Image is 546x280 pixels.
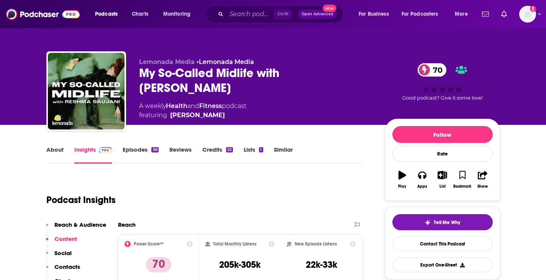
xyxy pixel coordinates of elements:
[398,184,406,189] div: Play
[48,53,125,129] img: My So-Called Midlife with Reshma Saujani
[127,8,153,20] a: Charts
[46,263,80,277] button: Contacts
[213,5,351,23] div: Search podcasts, credits, & more...
[392,146,493,162] div: Rate
[519,6,536,23] img: User Profile
[432,166,452,193] button: List
[46,221,106,235] button: Reach & Audience
[498,8,510,21] a: Show notifications dropdown
[95,9,118,20] span: Podcasts
[170,111,225,120] a: Reshma Saujani
[418,63,446,77] a: 70
[134,241,164,247] h2: Power Score™
[213,241,256,247] h2: Total Monthly Listens
[274,9,292,19] span: Ctrl K
[455,9,468,20] span: More
[477,184,488,189] div: Share
[46,235,77,249] button: Content
[392,257,493,272] button: Export One-Sheet
[90,8,128,20] button: open menu
[197,58,254,65] span: •
[226,147,233,152] div: 22
[392,236,493,251] a: Contact This Podcast
[46,194,116,206] h1: Podcast Insights
[397,8,449,20] button: open menu
[169,146,192,164] a: Reviews
[298,10,337,19] button: Open AdvancedNew
[306,259,337,270] h3: 22k-33k
[392,214,493,230] button: tell me why sparkleTell Me Why
[163,9,190,20] span: Monitoring
[244,146,263,164] a: Lists1
[54,221,106,228] p: Reach & Audience
[392,166,412,193] button: Play
[472,166,492,193] button: Share
[219,259,261,270] h3: 205k-305k
[359,9,389,20] span: For Business
[392,126,493,143] button: Follow
[402,9,438,20] span: For Podcasters
[166,102,187,110] a: Health
[453,166,472,193] button: Bookmark
[449,8,477,20] button: open menu
[323,5,336,12] span: New
[226,8,274,20] input: Search podcasts, credits, & more...
[385,58,500,106] div: 70Good podcast? Give it some love!
[132,9,148,20] span: Charts
[453,184,471,189] div: Bookmark
[302,12,333,16] span: Open Advanced
[146,257,171,272] p: 70
[425,63,446,77] span: 70
[519,6,536,23] span: Logged in as gabrielle.gantz
[139,58,195,65] span: Lemonada Media
[54,249,72,257] p: Social
[412,166,432,193] button: Apps
[6,7,80,21] img: Podchaser - Follow, Share and Rate Podcasts
[151,147,158,152] div: 56
[439,184,446,189] div: List
[158,8,200,20] button: open menu
[402,95,483,101] span: Good podcast? Give it some love!
[519,6,536,23] button: Show profile menu
[46,146,64,164] a: About
[259,147,263,152] div: 1
[74,146,112,164] a: InsightsPodchaser Pro
[479,8,492,21] a: Show notifications dropdown
[202,146,233,164] a: Credits22
[99,147,112,153] img: Podchaser Pro
[530,6,536,12] svg: Add a profile image
[118,221,136,228] h2: Reach
[199,102,222,110] a: Fitness
[123,146,158,164] a: Episodes56
[54,263,80,270] p: Contacts
[425,219,431,226] img: tell me why sparkle
[46,249,72,264] button: Social
[434,219,460,226] span: Tell Me Why
[417,184,427,189] div: Apps
[199,58,254,65] a: Lemonada Media
[139,111,246,120] span: featuring
[295,241,337,247] h2: New Episode Listens
[54,235,77,242] p: Content
[187,102,199,110] span: and
[274,146,293,164] a: Similar
[139,102,246,120] div: A weekly podcast
[353,8,398,20] button: open menu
